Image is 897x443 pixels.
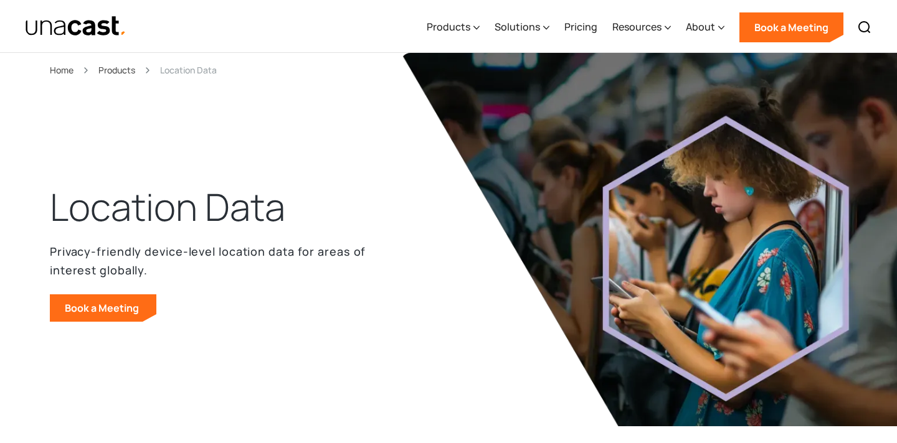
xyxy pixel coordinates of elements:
a: Pricing [564,2,597,53]
div: Resources [612,19,662,34]
div: Resources [612,2,671,53]
a: Book a Meeting [50,294,156,322]
a: Home [50,63,74,77]
div: Solutions [495,19,540,34]
div: Solutions [495,2,549,53]
div: About [686,19,715,34]
a: home [25,16,126,37]
p: Privacy-friendly device-level location data for areas of interest globally. [50,242,374,279]
a: Book a Meeting [739,12,843,42]
a: Products [98,63,135,77]
div: Products [427,19,470,34]
div: Location Data [160,63,217,77]
img: Unacast text logo [25,16,126,37]
div: Products [427,2,480,53]
img: Search icon [857,20,872,35]
h1: Location Data [50,182,285,232]
div: About [686,2,724,53]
